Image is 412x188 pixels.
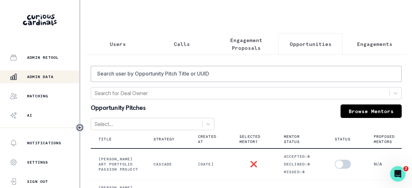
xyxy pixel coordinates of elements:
[403,166,408,171] span: 2
[110,40,126,48] p: Users
[27,179,48,184] p: Sign Out
[198,134,216,144] p: Created At
[374,134,395,144] p: Proposed Mentors
[220,36,273,52] p: Engagement Proposals
[284,169,319,175] p: Missed: 0
[198,162,224,167] p: [DATE]
[98,157,138,172] p: [PERSON_NAME] Art Portfolio Passion Project
[27,74,53,79] p: Admin Data
[341,104,402,118] a: Browse Mentors
[284,162,319,167] p: Declined: 0
[357,40,392,48] p: Engagements
[91,104,145,113] p: Opportunity Pitches
[27,113,32,118] p: AI
[239,134,261,144] p: Selected Mentor?
[290,40,332,48] p: Opportunities
[98,137,112,142] p: Title
[27,55,59,60] p: Admin Retool
[284,134,312,144] p: Mentor Status
[374,162,403,167] p: N/A
[390,166,406,182] iframe: Intercom live chat
[27,94,48,99] p: Matching
[27,160,48,165] p: Settings
[174,40,190,48] p: Calls
[154,162,183,167] p: Cascade
[284,154,319,159] p: Accepted: 0
[23,14,57,25] img: Curious Cardinals Logo
[76,123,84,132] button: Toggle sidebar
[335,137,351,142] p: Status
[27,140,61,146] p: Notifications
[250,162,257,167] p: ❌
[154,137,175,142] p: Strategy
